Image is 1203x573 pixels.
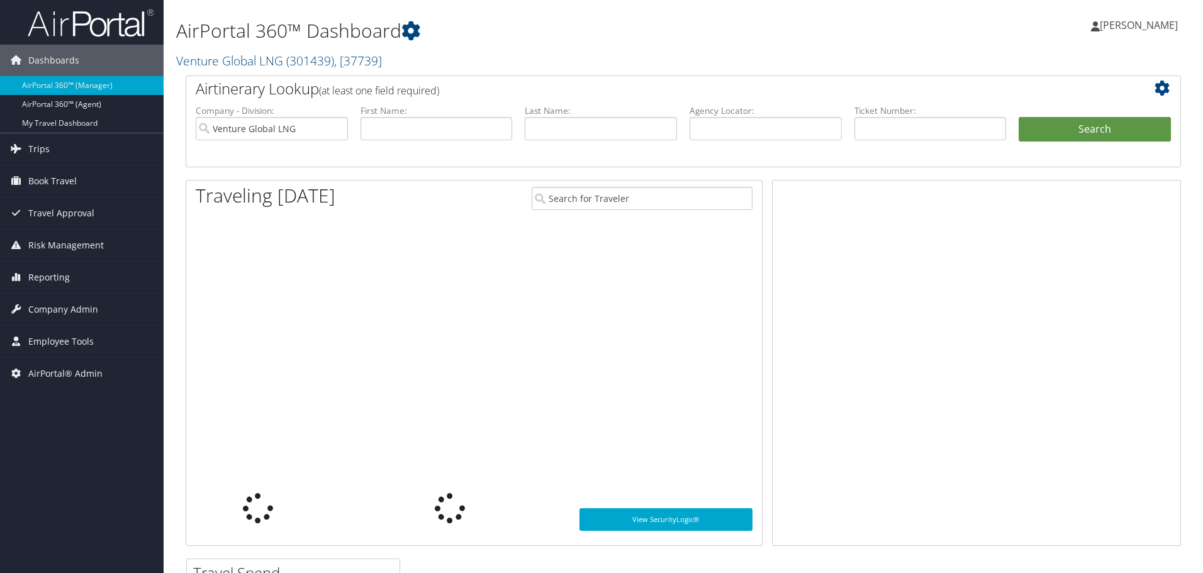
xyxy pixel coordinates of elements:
label: First Name: [361,104,513,117]
img: airportal-logo.png [28,8,154,38]
span: AirPortal® Admin [28,358,103,389]
span: Risk Management [28,230,104,261]
label: Agency Locator: [690,104,842,117]
span: Reporting [28,262,70,293]
h1: Traveling [DATE] [196,182,335,209]
span: , [ 37739 ] [334,52,382,69]
h1: AirPortal 360™ Dashboard [176,18,853,44]
span: Trips [28,133,50,165]
button: Search [1019,117,1171,142]
label: Last Name: [525,104,677,117]
span: Employee Tools [28,326,94,357]
label: Company - Division: [196,104,348,117]
span: Travel Approval [28,197,94,229]
a: View SecurityLogic® [579,508,753,531]
h2: Airtinerary Lookup [196,78,1088,99]
span: (at least one field required) [319,84,439,97]
input: Search for Traveler [532,187,753,210]
a: Venture Global LNG [176,52,382,69]
span: Book Travel [28,165,77,197]
span: ( 301439 ) [286,52,334,69]
span: Company Admin [28,294,98,325]
label: Ticket Number: [854,104,1007,117]
span: [PERSON_NAME] [1100,18,1178,32]
a: [PERSON_NAME] [1091,6,1190,44]
span: Dashboards [28,45,79,76]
